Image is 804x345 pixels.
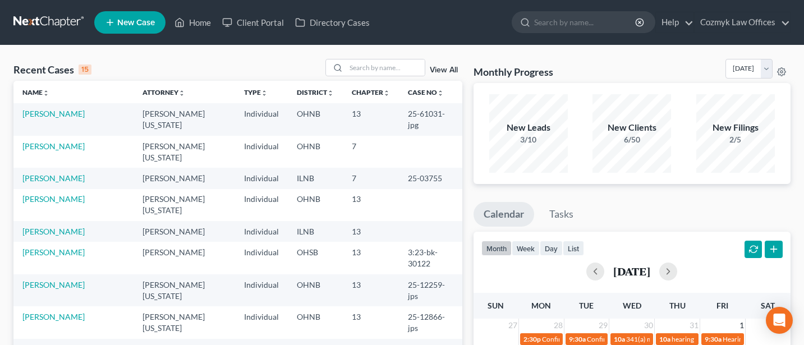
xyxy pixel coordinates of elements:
[134,103,236,135] td: [PERSON_NAME][US_STATE]
[474,65,553,79] h3: Monthly Progress
[134,306,236,338] td: [PERSON_NAME][US_STATE]
[297,88,334,96] a: Districtunfold_more
[343,221,399,242] td: 13
[235,168,288,188] td: Individual
[579,301,594,310] span: Tue
[288,189,343,221] td: OHNB
[22,173,85,183] a: [PERSON_NAME]
[343,189,399,221] td: 13
[217,12,290,33] a: Client Portal
[481,241,512,256] button: month
[343,306,399,338] td: 13
[235,136,288,168] td: Individual
[563,241,584,256] button: list
[346,59,425,76] input: Search by name...
[22,227,85,236] a: [PERSON_NAME]
[117,19,155,27] span: New Case
[22,312,85,321] a: [PERSON_NAME]
[542,335,670,343] span: Confirmation Hearing for [PERSON_NAME]
[143,88,185,96] a: Attorneyunfold_more
[343,136,399,168] td: 7
[766,307,793,334] div: Open Intercom Messenger
[399,242,462,274] td: 3:23-bk-30122
[688,319,700,332] span: 31
[489,121,568,134] div: New Leads
[534,12,637,33] input: Search by name...
[512,241,540,256] button: week
[178,90,185,96] i: unfold_more
[695,12,790,33] a: Cozmyk Law Offices
[235,306,288,338] td: Individual
[705,335,722,343] span: 9:30a
[13,63,91,76] div: Recent Cases
[598,319,609,332] span: 29
[656,12,693,33] a: Help
[134,221,236,242] td: [PERSON_NAME]
[134,168,236,188] td: [PERSON_NAME]
[288,136,343,168] td: OHNB
[489,134,568,145] div: 3/10
[399,168,462,188] td: 25-03755
[592,121,671,134] div: New Clients
[288,221,343,242] td: ILNB
[672,335,758,343] span: hearing for [PERSON_NAME]
[523,335,541,343] span: 2:30p
[327,90,334,96] i: unfold_more
[626,335,788,343] span: 341(a) meeting for [PERSON_NAME] [PERSON_NAME]
[22,194,85,204] a: [PERSON_NAME]
[22,88,49,96] a: Nameunfold_more
[235,242,288,274] td: Individual
[235,103,288,135] td: Individual
[738,319,745,332] span: 1
[399,306,462,338] td: 25-12866-jps
[592,134,671,145] div: 6/50
[437,90,444,96] i: unfold_more
[553,319,564,332] span: 28
[134,274,236,306] td: [PERSON_NAME][US_STATE]
[474,202,534,227] a: Calendar
[430,66,458,74] a: View All
[696,134,775,145] div: 2/5
[507,319,518,332] span: 27
[669,301,686,310] span: Thu
[716,301,728,310] span: Fri
[134,136,236,168] td: [PERSON_NAME][US_STATE]
[343,274,399,306] td: 13
[235,189,288,221] td: Individual
[643,319,654,332] span: 30
[288,103,343,135] td: OHNB
[22,141,85,151] a: [PERSON_NAME]
[79,65,91,75] div: 15
[261,90,268,96] i: unfold_more
[343,168,399,188] td: 7
[614,335,625,343] span: 10a
[399,274,462,306] td: 25-12259-jps
[569,335,586,343] span: 9:30a
[134,242,236,274] td: [PERSON_NAME]
[244,88,268,96] a: Typeunfold_more
[288,168,343,188] td: ILNB
[659,335,670,343] span: 10a
[288,274,343,306] td: OHNB
[22,247,85,257] a: [PERSON_NAME]
[540,241,563,256] button: day
[22,109,85,118] a: [PERSON_NAME]
[352,88,390,96] a: Chapterunfold_more
[399,103,462,135] td: 25-61031-jpg
[383,90,390,96] i: unfold_more
[761,301,775,310] span: Sat
[531,301,551,310] span: Mon
[623,301,641,310] span: Wed
[613,265,650,277] h2: [DATE]
[235,274,288,306] td: Individual
[134,189,236,221] td: [PERSON_NAME][US_STATE]
[408,88,444,96] a: Case Nounfold_more
[696,121,775,134] div: New Filings
[343,242,399,274] td: 13
[488,301,504,310] span: Sun
[235,221,288,242] td: Individual
[288,306,343,338] td: OHNB
[539,202,584,227] a: Tasks
[587,335,715,343] span: Confirmation Hearing for [PERSON_NAME]
[22,280,85,289] a: [PERSON_NAME]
